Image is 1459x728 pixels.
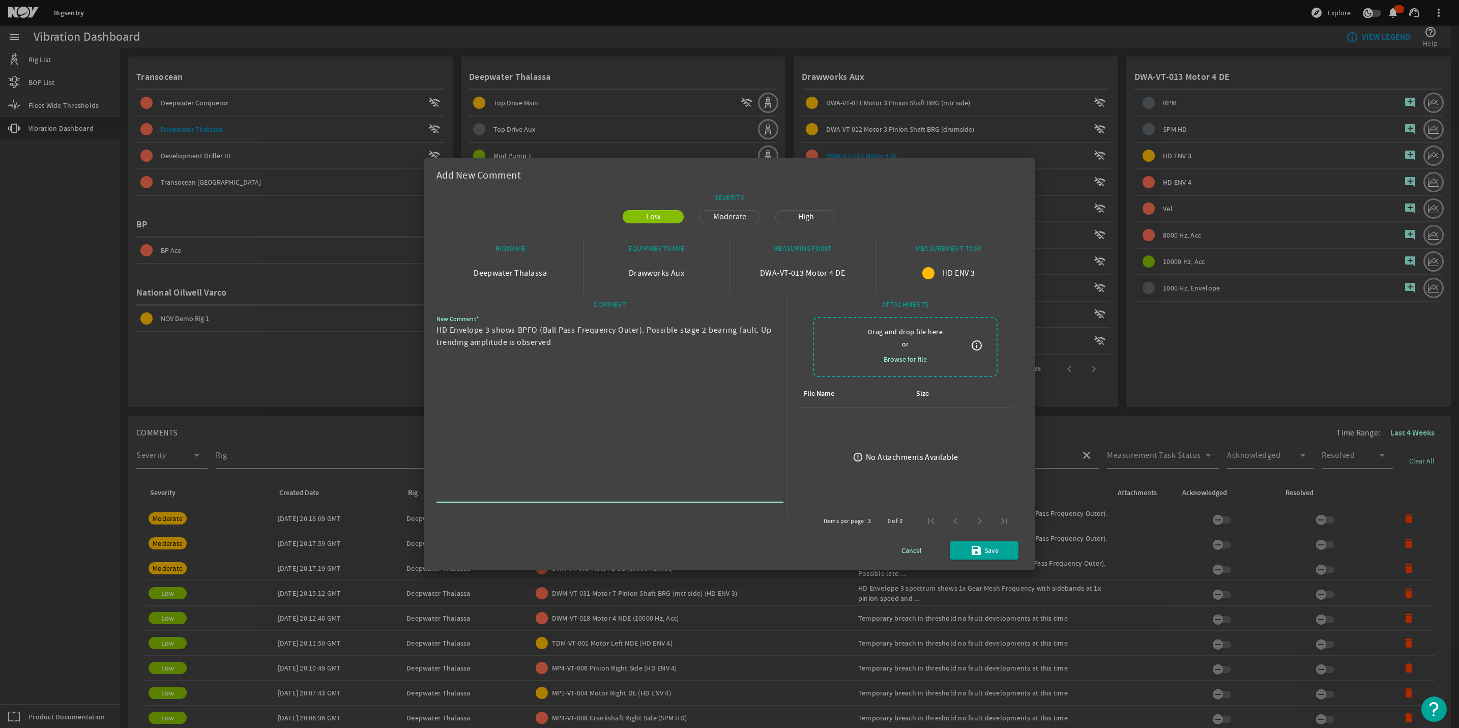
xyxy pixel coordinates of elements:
[588,244,725,257] div: EQUIPMENTNAME
[436,315,476,323] mat-label: New Comment
[792,211,820,223] span: High
[888,516,902,526] div: 0 of 0
[868,326,943,338] span: Drag and drop file here
[1421,696,1447,722] button: Open Resource Center
[970,544,982,557] mat-icon: save
[853,452,863,462] mat-icon: error_outline
[877,541,946,560] button: Cancel
[707,211,752,223] span: Moderate
[441,257,579,289] div: Deepwater Thalassa
[588,257,725,289] div: Drawworks Aux
[943,267,975,279] span: HD ENV 3
[640,211,666,223] span: Low
[868,516,871,526] div: 3
[984,544,999,557] span: Save
[916,388,929,399] div: Size
[441,244,579,257] div: RIGNAME
[734,257,871,289] div: DWA-VT-013 Motor 4 DE
[824,516,866,526] div: Items per page:
[424,158,1035,188] div: Add New Comment
[965,333,989,358] button: info_outline
[804,388,834,399] div: File Name
[901,544,922,557] span: Cancel
[790,300,1020,313] div: ATTACHMENTS
[950,541,1018,560] button: Save
[884,353,927,365] span: Browse for file
[880,244,1017,257] div: MEASUREMENT TASK
[436,189,1023,206] div: SEVERITY
[876,350,935,368] button: Browse for file
[866,451,958,463] div: No Attachments Available
[734,244,871,257] div: MEASURINGPOINT
[902,338,909,350] span: or
[436,300,783,313] div: COMMENT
